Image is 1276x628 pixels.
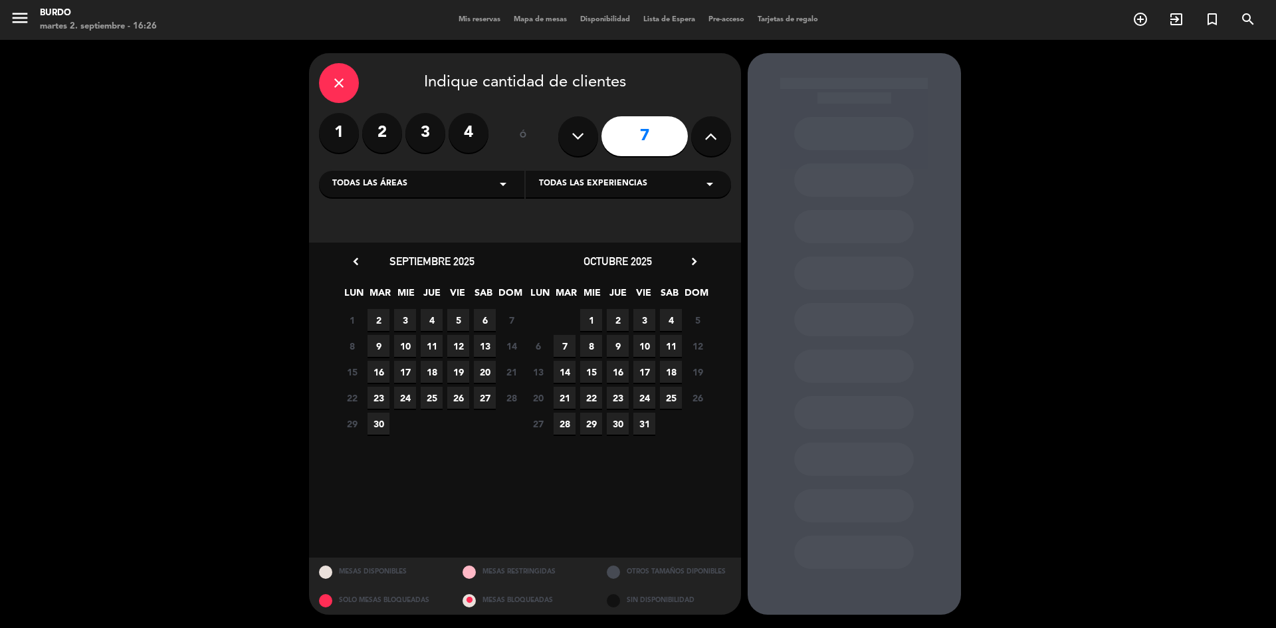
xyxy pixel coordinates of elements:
[394,335,416,357] span: 10
[394,387,416,409] span: 24
[453,586,597,615] div: MESAS BLOQUEADAS
[607,361,629,383] span: 16
[584,255,652,268] span: octubre 2025
[343,285,365,307] span: LUN
[1132,11,1148,27] i: add_circle_outline
[687,335,708,357] span: 12
[369,285,391,307] span: MAR
[389,255,475,268] span: septiembre 2025
[447,335,469,357] span: 12
[574,16,637,23] span: Disponibilidad
[319,63,731,103] div: Indique cantidad de clientes
[580,335,602,357] span: 8
[500,361,522,383] span: 21
[341,309,363,331] span: 1
[702,176,718,192] i: arrow_drop_down
[319,113,359,153] label: 1
[539,177,647,191] span: Todas las experiencias
[607,285,629,307] span: JUE
[529,285,551,307] span: LUN
[554,361,576,383] span: 14
[331,75,347,91] i: close
[502,113,545,159] div: ó
[447,361,469,383] span: 19
[421,285,443,307] span: JUE
[660,309,682,331] span: 4
[660,387,682,409] span: 25
[507,16,574,23] span: Mapa de mesas
[687,309,708,331] span: 5
[453,558,597,586] div: MESAS RESTRINGIDAS
[341,413,363,435] span: 29
[580,361,602,383] span: 15
[1204,11,1220,27] i: turned_in_not
[607,335,629,357] span: 9
[332,177,407,191] span: Todas las áreas
[341,361,363,383] span: 15
[349,255,363,268] i: chevron_left
[554,335,576,357] span: 7
[633,361,655,383] span: 17
[40,7,157,20] div: Burdo
[607,413,629,435] span: 30
[10,8,30,28] i: menu
[660,361,682,383] span: 18
[607,387,629,409] span: 23
[687,255,701,268] i: chevron_right
[395,285,417,307] span: MIE
[394,361,416,383] span: 17
[421,361,443,383] span: 18
[500,335,522,357] span: 14
[474,309,496,331] span: 6
[660,335,682,357] span: 11
[633,387,655,409] span: 24
[495,176,511,192] i: arrow_drop_down
[527,335,549,357] span: 6
[421,309,443,331] span: 4
[405,113,445,153] label: 3
[474,361,496,383] span: 20
[527,413,549,435] span: 27
[473,285,494,307] span: SAB
[685,285,706,307] span: DOM
[368,335,389,357] span: 9
[447,309,469,331] span: 5
[633,413,655,435] span: 31
[500,309,522,331] span: 7
[607,309,629,331] span: 2
[449,113,488,153] label: 4
[452,16,507,23] span: Mis reservas
[527,387,549,409] span: 20
[447,387,469,409] span: 26
[580,387,602,409] span: 22
[581,285,603,307] span: MIE
[702,16,751,23] span: Pre-acceso
[368,387,389,409] span: 23
[309,586,453,615] div: SOLO MESAS BLOQUEADAS
[474,335,496,357] span: 13
[474,387,496,409] span: 27
[421,387,443,409] span: 25
[341,335,363,357] span: 8
[633,309,655,331] span: 3
[597,558,741,586] div: OTROS TAMAÑOS DIPONIBLES
[597,586,741,615] div: SIN DISPONIBILIDAD
[362,113,402,153] label: 2
[1240,11,1256,27] i: search
[421,335,443,357] span: 11
[498,285,520,307] span: DOM
[40,20,157,33] div: martes 2. septiembre - 16:26
[751,16,825,23] span: Tarjetas de regalo
[500,387,522,409] span: 28
[368,309,389,331] span: 2
[637,16,702,23] span: Lista de Espera
[580,309,602,331] span: 1
[341,387,363,409] span: 22
[394,309,416,331] span: 3
[687,361,708,383] span: 19
[368,413,389,435] span: 30
[309,558,453,586] div: MESAS DISPONIBLES
[687,387,708,409] span: 26
[633,285,655,307] span: VIE
[633,335,655,357] span: 10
